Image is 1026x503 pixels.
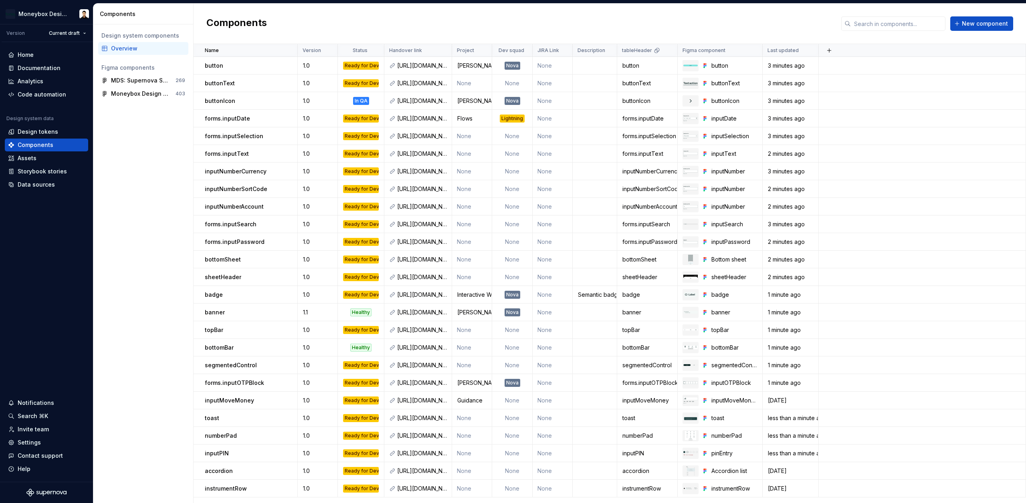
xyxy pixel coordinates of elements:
[298,238,337,246] div: 1.0
[452,97,491,105] div: [PERSON_NAME]
[298,203,337,211] div: 1.0
[397,291,447,299] div: [URL][DOMAIN_NAME]
[533,215,573,233] td: None
[711,396,757,404] div: inputMoveMoney
[397,167,447,175] div: [URL][DOMAIN_NAME]
[533,356,573,374] td: None
[452,291,491,299] div: Interactive Widget - O2 ‘25
[492,233,533,251] td: None
[500,115,525,123] div: Lightning
[618,79,677,87] div: buttonText
[176,77,185,84] div: 269
[683,239,698,243] img: inputPassword
[533,180,573,198] td: None
[505,97,520,105] div: Nova
[18,10,70,18] div: Moneybox Design System
[397,62,447,70] div: [URL][DOMAIN_NAME]
[686,466,695,476] img: Accordion list
[618,115,677,123] div: forms.inputDate
[343,273,379,281] div: Ready for Dev
[18,154,36,162] div: Assets
[763,220,818,228] div: 3 minutes ago
[18,64,61,72] div: Documentation
[505,291,520,299] div: Nova
[18,412,48,420] div: Search ⌘K
[688,255,693,264] img: Bottom sheet
[2,5,91,22] button: Moneybox Design SystemDerek
[622,47,652,54] p: tableHeader
[457,47,474,54] p: Project
[5,463,88,475] button: Help
[298,79,337,87] div: 1.0
[206,16,267,31] h2: Components
[683,275,698,280] img: sheetHeader
[711,150,757,158] div: inputText
[397,203,447,211] div: [URL][DOMAIN_NAME]
[18,439,41,447] div: Settings
[763,97,818,105] div: 3 minutes ago
[298,185,337,193] div: 1.0
[397,344,447,352] div: [URL][DOMAIN_NAME]
[533,268,573,286] td: None
[5,48,88,61] a: Home
[79,9,89,19] img: Derek
[683,346,698,349] img: bottomBar
[6,115,54,122] div: Design system data
[6,30,25,36] div: Version
[711,308,757,316] div: banner
[205,115,250,123] p: forms.inputDate
[452,215,492,233] td: None
[452,74,492,92] td: None
[343,220,379,228] div: Ready for Dev
[533,286,573,304] td: None
[452,339,492,356] td: None
[397,115,447,123] div: [URL][DOMAIN_NAME]
[18,399,54,407] div: Notifications
[618,256,677,264] div: bottomSheet
[492,392,533,409] td: None
[492,163,533,180] td: None
[5,423,88,436] a: Invite team
[452,251,492,268] td: None
[505,308,520,316] div: Nova
[533,145,573,163] td: None
[343,361,379,369] div: Ready for Dev
[397,379,447,387] div: [URL][DOMAIN_NAME]
[763,167,818,175] div: 3 minutes ago
[397,273,447,281] div: [URL][DOMAIN_NAME]
[618,396,677,404] div: inputMoveMoney
[533,110,573,127] td: None
[205,308,225,316] p: banner
[492,356,533,374] td: None
[298,344,337,352] div: 1.0
[573,291,616,299] div: Semantic badge & Promo badge
[205,238,265,246] p: forms.inputPassword
[763,361,818,369] div: 1 minute ago
[683,115,698,121] img: inputDate
[452,321,492,339] td: None
[711,256,757,264] div: Bottom sheet
[683,79,698,87] img: buttonText
[711,344,757,352] div: bottomBar
[6,9,15,19] img: c17557e8-ebdc-49e2-ab9e-7487adcf6d53.png
[205,273,241,281] p: sheetHeader
[452,127,492,145] td: None
[618,220,677,228] div: forms.inputSearch
[499,47,524,54] p: Dev squad
[618,308,677,316] div: banner
[298,361,337,369] div: 1.0
[763,256,818,264] div: 2 minutes ago
[26,489,67,497] svg: Supernova Logo
[5,125,88,138] a: Design tokens
[298,291,337,299] div: 1.0
[397,185,447,193] div: [URL][DOMAIN_NAME]
[950,16,1013,31] button: New component
[763,273,818,281] div: 2 minutes ago
[205,185,267,193] p: inputNumberSortCode
[205,291,223,299] p: badge
[683,223,698,225] img: inputSearch
[397,361,447,369] div: [URL][DOMAIN_NAME]
[533,304,573,321] td: None
[533,198,573,215] td: None
[397,256,447,264] div: [URL][DOMAIN_NAME]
